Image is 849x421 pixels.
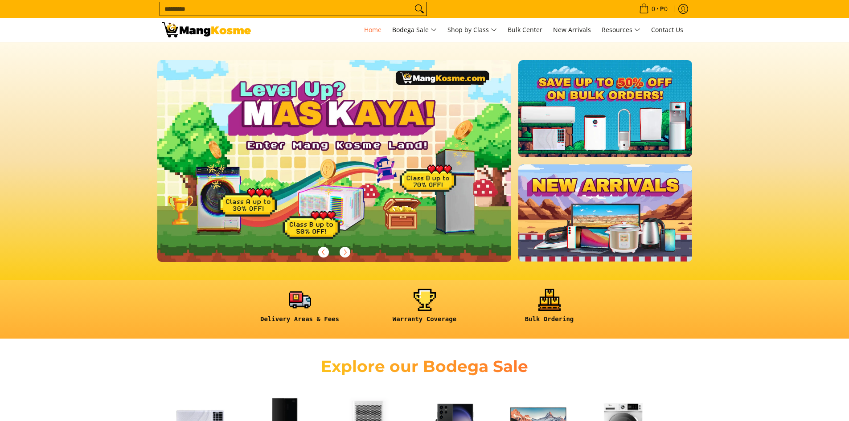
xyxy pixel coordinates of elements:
[162,22,251,37] img: Mang Kosme: Your Home Appliances Warehouse Sale Partner!
[492,289,607,330] a: <h6><strong>Bulk Ordering</strong></h6>
[364,25,381,34] span: Home
[651,25,683,34] span: Contact Us
[295,356,554,376] h2: Explore our Bodega Sale
[242,289,358,330] a: <h6><strong>Delivery Areas & Fees</strong></h6>
[412,2,427,16] button: Search
[659,6,669,12] span: ₱0
[508,25,542,34] span: Bulk Center
[443,18,501,42] a: Shop by Class
[447,25,497,36] span: Shop by Class
[388,18,441,42] a: Bodega Sale
[503,18,547,42] a: Bulk Center
[260,18,688,42] nav: Main Menu
[597,18,645,42] a: Resources
[314,242,333,262] button: Previous
[647,18,688,42] a: Contact Us
[360,18,386,42] a: Home
[602,25,640,36] span: Resources
[553,25,591,34] span: New Arrivals
[650,6,656,12] span: 0
[549,18,595,42] a: New Arrivals
[367,289,483,330] a: <h6><strong>Warranty Coverage</strong></h6>
[335,242,355,262] button: Next
[636,4,670,14] span: •
[392,25,437,36] span: Bodega Sale
[157,60,512,262] img: Gaming desktop banner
